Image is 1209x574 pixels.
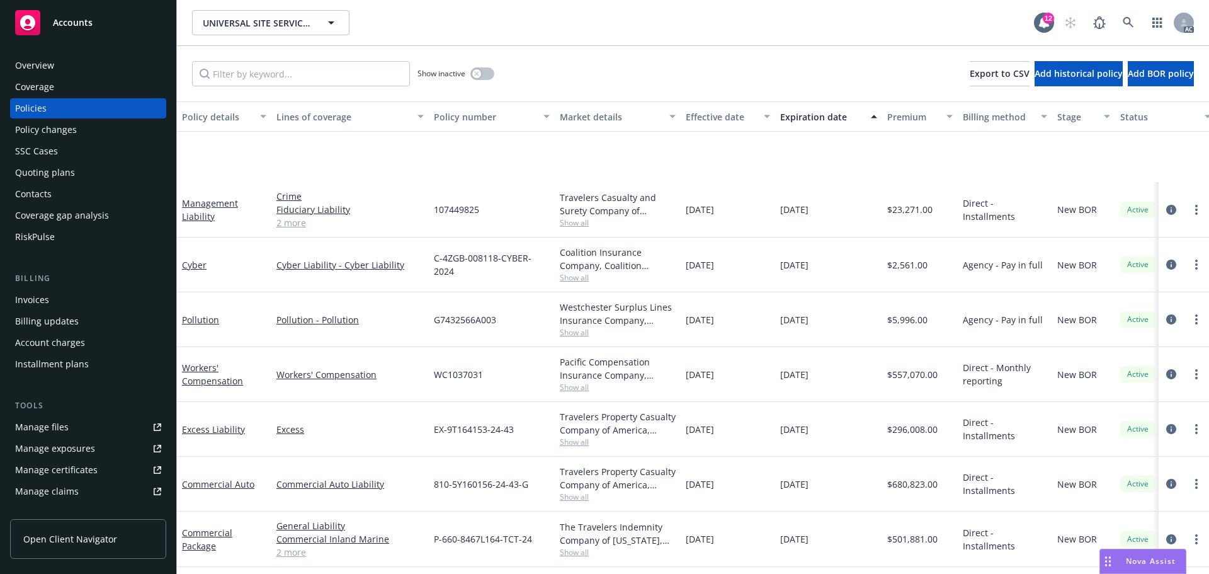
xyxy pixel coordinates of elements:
div: Tools [10,399,166,412]
div: Policy details [182,110,253,123]
a: Start snowing [1058,10,1083,35]
span: C-4ZGB-008118-CYBER-2024 [434,251,550,278]
div: Westchester Surplus Lines Insurance Company, Chubb Group, RT Specialty Insurance Services, LLC (R... [560,301,676,327]
a: Policies [10,98,166,118]
span: UNIVERSAL SITE SERVICES, INC [203,16,312,30]
span: New BOR [1057,313,1097,326]
a: Commercial Auto Liability [276,478,424,491]
a: Overview [10,55,166,76]
div: Effective date [686,110,756,123]
a: Billing updates [10,311,166,331]
div: Drag to move [1100,549,1116,573]
span: $680,823.00 [887,478,938,491]
div: Travelers Property Casualty Company of America, Travelers Insurance [560,465,676,491]
span: New BOR [1057,258,1097,272]
a: circleInformation [1164,312,1179,327]
a: circleInformation [1164,367,1179,382]
a: RiskPulse [10,227,166,247]
a: more [1189,202,1204,217]
div: Contacts [15,184,52,204]
span: Direct - Installments [963,471,1047,497]
span: [DATE] [780,368,809,381]
span: Active [1125,423,1150,435]
span: [DATE] [686,203,714,216]
div: Policy number [434,110,536,123]
span: New BOR [1057,478,1097,491]
a: Manage claims [10,481,166,502]
span: New BOR [1057,368,1097,381]
span: Active [1125,478,1150,490]
span: [DATE] [780,423,809,436]
div: Lines of coverage [276,110,410,123]
div: Premium [887,110,939,123]
a: Crime [276,190,424,203]
a: Coverage [10,77,166,97]
span: Manage exposures [10,439,166,459]
div: SSC Cases [15,141,58,161]
button: Expiration date [775,101,882,132]
div: Manage BORs [15,503,74,523]
button: Stage [1052,101,1115,132]
a: Commercial Inland Marine [276,532,424,546]
div: RiskPulse [15,227,55,247]
button: Lines of coverage [271,101,429,132]
span: Active [1125,259,1150,270]
button: Add historical policy [1035,61,1123,86]
span: Show all [560,491,676,502]
button: Billing method [958,101,1052,132]
a: more [1189,367,1204,382]
a: Workers' Compensation [276,368,424,381]
span: Add historical policy [1035,67,1123,79]
span: 810-5Y160156-24-43-G [434,478,528,491]
button: UNIVERSAL SITE SERVICES, INC [192,10,349,35]
a: more [1189,257,1204,272]
a: Account charges [10,333,166,353]
span: [DATE] [686,258,714,272]
div: Invoices [15,290,49,310]
div: Billing updates [15,311,79,331]
div: Travelers Property Casualty Company of America, Travelers Insurance [560,410,676,437]
div: Overview [15,55,54,76]
span: Active [1125,204,1150,215]
a: Quoting plans [10,163,166,183]
div: Expiration date [780,110,863,123]
a: Invoices [10,290,166,310]
button: Policy number [429,101,555,132]
div: Policy changes [15,120,77,140]
span: G7432566A003 [434,313,496,326]
span: Active [1125,534,1150,545]
span: [DATE] [780,313,809,326]
span: Agency - Pay in full [963,313,1043,326]
button: Policy details [177,101,271,132]
span: Active [1125,314,1150,325]
span: Show inactive [417,68,465,79]
div: Pacific Compensation Insurance Company, CopperPoint Insurance Companies [560,355,676,382]
a: Management Liability [182,197,238,222]
span: Direct - Installments [963,416,1047,442]
a: more [1189,312,1204,327]
span: [DATE] [686,478,714,491]
span: Show all [560,382,676,393]
span: Nova Assist [1126,556,1176,566]
div: Manage claims [15,481,79,502]
span: [DATE] [780,258,809,272]
div: Coalition Insurance Company, Coalition Insurance Solutions (Carrier), Coalition Insurance Solutio... [560,246,676,272]
input: Filter by keyword... [192,61,410,86]
span: 107449825 [434,203,479,216]
div: 12 [1043,13,1054,24]
div: Market details [560,110,662,123]
span: [DATE] [686,313,714,326]
div: Stage [1057,110,1096,123]
span: Active [1125,369,1150,380]
span: Show all [560,437,676,447]
a: Commercial Auto [182,478,254,490]
a: Manage certificates [10,460,166,480]
span: Add BOR policy [1128,67,1194,79]
a: Search [1116,10,1141,35]
div: Quoting plans [15,163,75,183]
div: Billing [10,272,166,285]
button: Market details [555,101,681,132]
span: $2,561.00 [887,258,928,272]
span: [DATE] [686,532,714,546]
div: Manage exposures [15,439,95,459]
